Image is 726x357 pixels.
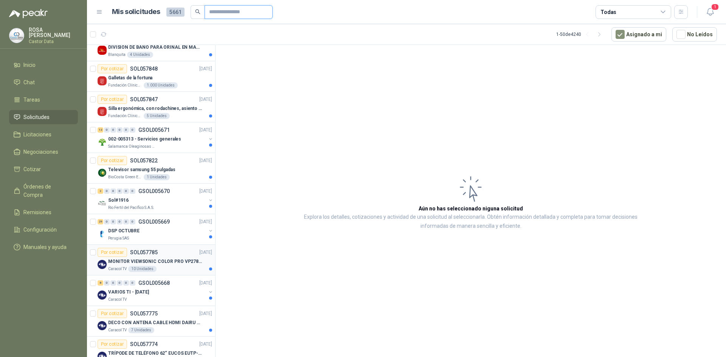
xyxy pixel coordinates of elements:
div: 13 [98,127,103,133]
div: 0 [110,127,116,133]
span: Negociaciones [23,148,58,156]
div: 0 [110,189,116,194]
p: GSOL005669 [138,219,170,224]
a: Por cotizarSOL057848[DATE] Company LogoGalletas de la fortunaFundación Clínica Shaio1.000 Unidades [87,61,215,92]
p: [DATE] [199,127,212,134]
img: Company Logo [9,28,24,43]
p: [DATE] [199,310,212,317]
h3: Aún no has seleccionado niguna solicitud [419,204,523,213]
div: 4 Unidades [127,52,153,58]
div: 5 Unidades [144,113,170,119]
a: Tareas [9,93,78,107]
img: Company Logo [98,138,107,147]
img: Company Logo [98,168,107,177]
p: SOL057848 [130,66,158,71]
a: Configuración [9,223,78,237]
div: 0 [104,189,110,194]
div: 7 Unidades [128,327,154,333]
img: Company Logo [98,229,107,238]
img: Logo peakr [9,9,48,18]
p: BioCosta Green Energy S.A.S [108,174,142,180]
div: Por cotizar [98,64,127,73]
div: 29 [98,219,103,224]
img: Company Logo [98,107,107,116]
p: SOL057785 [130,250,158,255]
p: MONITOR VIEWSONIC COLOR PRO VP2786-4K [108,258,202,265]
div: 0 [123,219,129,224]
p: Galletas de la fortuna [108,74,152,82]
div: 0 [123,127,129,133]
div: 1 Unidades [144,174,170,180]
p: Castor Data [29,39,78,44]
img: Company Logo [98,291,107,300]
div: 0 [123,189,129,194]
p: Caracol TV [108,327,127,333]
a: Por cotizarSOL057775[DATE] Company LogoDECO CON ANTENA CABLE HDMI DAIRU DR90014Caracol TV7 Unidades [87,306,215,337]
p: Rio Fertil del Pacífico S.A.S. [108,205,154,211]
p: Perugia SAS [108,235,129,241]
div: 0 [130,280,135,286]
p: DSP OCTUBRE [108,227,140,235]
a: Órdenes de Compra [9,179,78,202]
img: Company Logo [98,46,107,55]
h1: Mis solicitudes [112,6,160,17]
p: 002-005313 - Servicios generales [108,136,181,143]
a: Manuales y ayuda [9,240,78,254]
div: Por cotizar [98,95,127,104]
span: Tareas [23,96,40,104]
p: SOL057822 [130,158,158,163]
p: Explora los detalles, cotizaciones y actividad de una solicitud al seleccionarla. Obtén informaci... [291,213,650,231]
img: Company Logo [98,321,107,330]
img: Company Logo [98,260,107,269]
div: 0 [130,127,135,133]
div: 0 [104,127,110,133]
p: [DATE] [199,157,212,164]
p: SOL057774 [130,342,158,347]
a: Licitaciones [9,127,78,142]
a: Chat [9,75,78,90]
p: VARIOS TI - [DATE] [108,289,149,296]
a: Negociaciones [9,145,78,159]
div: 0 [117,189,123,194]
div: 8 [98,280,103,286]
a: Por cotizarSOL057822[DATE] Company LogoTelevisor samsung 55 pulgadasBioCosta Green Energy S.A.S1 ... [87,153,215,184]
p: ROSA [PERSON_NAME] [29,27,78,38]
span: Cotizar [23,165,41,173]
p: Silla ergonómica, con rodachines, asiento ajustable en altura, espaldar alto, [108,105,202,112]
div: Por cotizar [98,156,127,165]
span: Licitaciones [23,130,51,139]
p: TRÍPODE DE TELÉFONO 62“ EUCOS EUTP-010 [108,350,202,357]
div: 2 [98,189,103,194]
div: 0 [110,219,116,224]
div: 1 - 50 de 4240 [556,28,605,40]
a: Remisiones [9,205,78,219]
img: Company Logo [98,76,107,85]
a: Solicitudes [9,110,78,124]
p: SOL057847 [130,97,158,102]
a: Cotizar [9,162,78,176]
div: Por cotizar [98,340,127,349]
p: Salamanca Oleaginosas SAS [108,144,156,150]
p: [DATE] [199,280,212,287]
div: 0 [130,189,135,194]
p: Caracol TV [108,297,127,303]
img: Company Logo [98,199,107,208]
p: SOL057775 [130,311,158,316]
p: GSOL005668 [138,280,170,286]
div: Todas [600,8,616,16]
p: GSOL005671 [138,127,170,133]
div: 0 [117,280,123,286]
p: [DATE] [199,65,212,73]
div: 0 [110,280,116,286]
p: [DATE] [199,188,212,195]
a: Por cotizarSOL057847[DATE] Company LogoSilla ergonómica, con rodachines, asiento ajustable en alt... [87,92,215,122]
a: Por cotizarSOL057785[DATE] Company LogoMONITOR VIEWSONIC COLOR PRO VP2786-4KCaracol TV10 Unidades [87,245,215,275]
p: DECO CON ANTENA CABLE HDMI DAIRU DR90014 [108,319,202,326]
span: Chat [23,78,35,87]
button: 1 [703,5,717,19]
p: Fundación Clínica Shaio [108,82,142,88]
span: 1 [711,3,719,11]
p: [DATE] [199,249,212,256]
p: Caracol TV [108,266,127,272]
p: Fundación Clínica Shaio [108,113,142,119]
